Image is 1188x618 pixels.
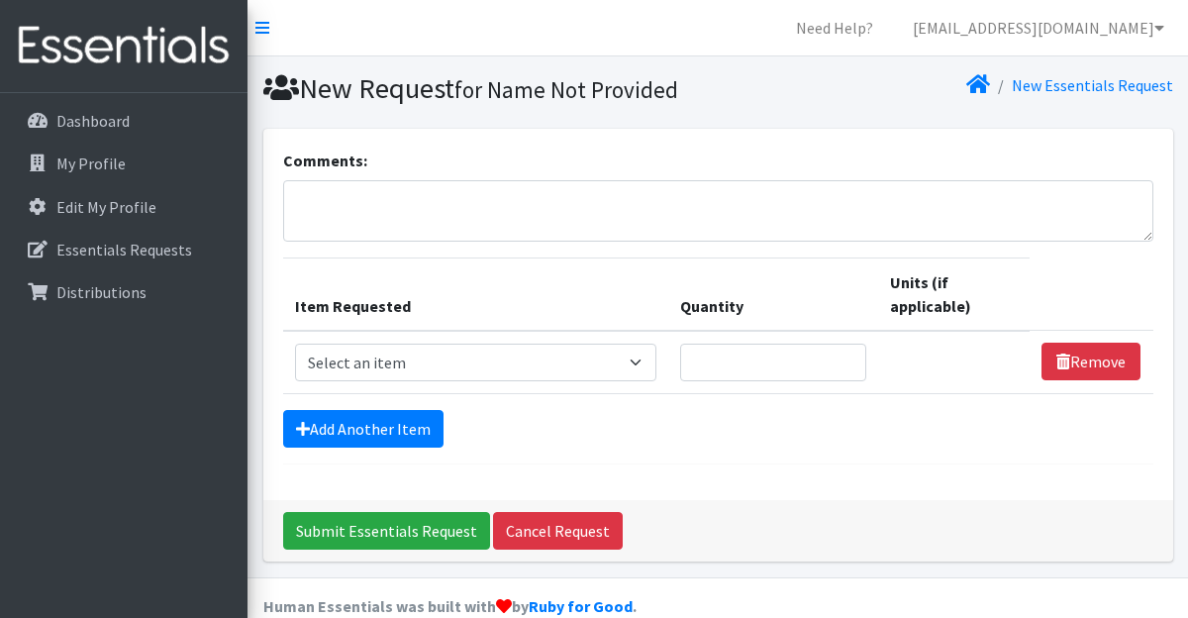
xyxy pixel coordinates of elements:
[8,13,240,79] img: HumanEssentials
[263,71,711,106] h1: New Request
[283,257,669,331] th: Item Requested
[56,282,147,302] p: Distributions
[56,240,192,259] p: Essentials Requests
[454,75,678,104] small: for Name Not Provided
[283,410,444,448] a: Add Another Item
[668,257,878,331] th: Quantity
[56,154,126,173] p: My Profile
[493,512,623,550] a: Cancel Request
[1012,75,1173,95] a: New Essentials Request
[8,101,240,141] a: Dashboard
[263,596,637,616] strong: Human Essentials was built with by .
[529,596,633,616] a: Ruby for Good
[8,187,240,227] a: Edit My Profile
[8,272,240,312] a: Distributions
[283,512,490,550] input: Submit Essentials Request
[878,257,1030,331] th: Units (if applicable)
[897,8,1180,48] a: [EMAIL_ADDRESS][DOMAIN_NAME]
[1041,343,1140,380] a: Remove
[780,8,889,48] a: Need Help?
[283,149,367,172] label: Comments:
[56,111,130,131] p: Dashboard
[56,197,156,217] p: Edit My Profile
[8,144,240,183] a: My Profile
[8,230,240,269] a: Essentials Requests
